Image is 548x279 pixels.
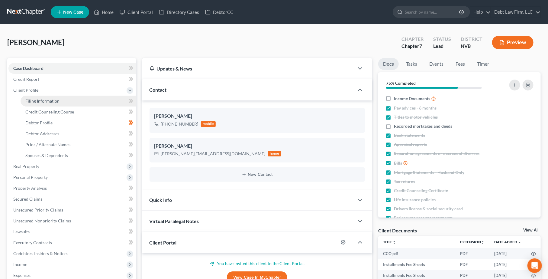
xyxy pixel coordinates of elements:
[13,229,30,234] span: Lawsuits
[394,96,430,102] span: Income Documents
[156,7,202,18] a: Directory Cases
[7,38,64,47] span: [PERSON_NAME]
[25,153,68,158] span: Spouses & Dependents
[13,164,39,169] span: Real Property
[383,240,396,244] a: Titleunfold_more
[433,36,451,43] div: Status
[8,205,136,215] a: Unsecured Priority Claims
[117,7,156,18] a: Client Portal
[394,179,415,185] span: Tax returns
[25,120,53,125] span: Debtor Profile
[460,240,485,244] a: Extensionunfold_more
[419,43,422,49] span: 7
[451,58,470,70] a: Fees
[405,6,460,18] input: Search by name...
[433,43,451,50] div: Lead
[401,43,424,50] div: Chapter
[21,139,136,150] a: Prior / Alternate Names
[201,121,216,127] div: mobile
[394,160,402,166] span: Bills
[401,36,424,43] div: Chapter
[154,143,360,150] div: [PERSON_NAME]
[25,109,74,114] span: Credit Counseling Course
[394,105,437,111] span: Pay advices - 6 months
[154,172,360,177] button: New Contact
[394,132,425,138] span: Bank statements
[154,113,360,120] div: [PERSON_NAME]
[13,175,48,180] span: Personal Property
[25,131,59,136] span: Debtor Addresses
[161,121,198,127] div: [PHONE_NUMBER]
[161,151,266,157] div: [PERSON_NAME][EMAIL_ADDRESS][DOMAIN_NAME]
[401,58,422,70] a: Tasks
[394,114,438,120] span: Titles to motor vehicles
[21,96,136,107] a: Filing Information
[461,43,482,50] div: NVB
[470,7,491,18] a: Help
[13,273,31,278] span: Expenses
[13,251,68,256] span: Codebtors Insiders & Notices
[150,197,172,203] span: Quick Info
[378,227,417,234] div: Client Documents
[394,188,448,194] span: Credit Counseling Certificate
[8,63,136,74] a: Case Dashboard
[150,87,167,93] span: Contact
[91,7,117,18] a: Home
[492,36,533,49] button: Preview
[150,218,199,224] span: Virtual Paralegal Notes
[21,107,136,117] a: Credit Counseling Course
[394,150,479,156] span: Separation agreements or decrees of divorces
[8,226,136,237] a: Lawsuits
[150,261,365,267] p: You have invited this client to the Client Portal.
[8,183,136,194] a: Property Analysis
[13,240,52,245] span: Executory Contracts
[13,262,27,267] span: Income
[378,248,455,259] td: CCC-pdf
[13,87,38,93] span: Client Profile
[268,151,281,156] div: home
[150,65,347,72] div: Updates & News
[13,207,63,212] span: Unsecured Priority Claims
[8,215,136,226] a: Unsecured Nonpriority Claims
[455,259,489,270] td: PDF
[386,80,416,86] strong: 75% Completed
[13,218,71,223] span: Unsecured Nonpriority Claims
[378,58,399,70] a: Docs
[527,258,542,273] div: Open Intercom Messenger
[424,58,448,70] a: Events
[394,215,453,221] span: Retirement account statements
[394,169,464,176] span: Mortgage Statements - Husband Only
[150,240,177,245] span: Client Portal
[8,237,136,248] a: Executory Contracts
[518,241,521,244] i: expand_more
[25,98,60,103] span: Filing Information
[491,7,540,18] a: Debt Law Firm, LLC
[394,123,452,129] span: Recorded mortgages and deeds
[392,241,396,244] i: unfold_more
[472,58,494,70] a: Timer
[25,142,70,147] span: Prior / Alternate Names
[13,66,44,71] span: Case Dashboard
[21,117,136,128] a: Debtor Profile
[63,10,83,15] span: New Case
[13,196,42,202] span: Secured Claims
[394,206,463,212] span: Drivers license & social security card
[455,248,489,259] td: PDF
[489,259,526,270] td: [DATE]
[13,185,47,191] span: Property Analysis
[378,259,455,270] td: Installments Fee Sheets
[13,77,39,82] span: Credit Report
[494,240,521,244] a: Date Added expand_more
[481,241,485,244] i: unfold_more
[394,141,427,147] span: Appraisal reports
[461,36,482,43] div: District
[8,194,136,205] a: Secured Claims
[8,74,136,85] a: Credit Report
[21,150,136,161] a: Spouses & Dependents
[202,7,236,18] a: DebtorCC
[489,248,526,259] td: [DATE]
[523,228,538,232] a: View All
[394,197,436,203] span: Life insurance policies
[21,128,136,139] a: Debtor Addresses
